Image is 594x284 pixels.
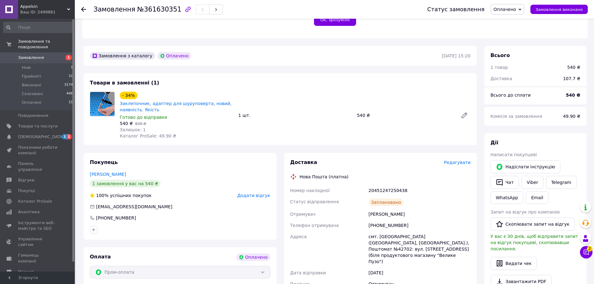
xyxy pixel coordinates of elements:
[290,212,316,217] span: Отримувач
[490,176,519,189] button: Чат
[3,22,74,33] input: Пошук
[490,52,510,58] span: Всього
[236,253,270,261] div: Оплачено
[559,72,584,85] div: 107.7 ₴
[120,133,176,138] span: Каталог ProSale: 49.90 ₴
[18,188,35,194] span: Покупці
[587,246,592,252] span: 2
[367,220,472,231] div: [PHONE_NUMBER]
[22,91,43,97] span: Скасовані
[546,176,577,189] a: Telegram
[18,161,58,172] span: Панель управління
[18,145,58,156] span: Показники роботи компанії
[96,204,172,209] span: [EMAIL_ADDRESS][DOMAIN_NAME]
[290,199,339,204] span: Статус відправлення
[22,74,41,79] span: Прийняті
[95,215,137,221] div: [PHONE_NUMBER]
[18,123,58,129] span: Товари та послуги
[18,39,75,50] span: Замовлення та повідомлення
[90,52,155,60] div: Замовлення з каталогу
[526,191,548,204] button: Email
[18,269,34,275] span: Маркет
[563,114,580,119] span: 49.90 ₴
[18,209,40,215] span: Аналітика
[290,270,326,275] span: Дата відправки
[22,82,41,88] span: Виконані
[290,159,317,165] span: Доставка
[90,80,159,86] span: Товари в замовленні (1)
[490,93,531,98] span: Всього до сплати
[18,55,44,60] span: Замовлення
[427,6,485,12] div: Статус замовлення
[120,101,232,112] a: Заклепочник, адаптер для шуруповерта, новий, наявність. Якість
[490,218,575,231] button: Скопіювати запит на відгук
[120,115,167,120] span: Готово до відправки
[290,188,330,193] span: Номер накладної
[18,236,58,248] span: Управління сайтом
[135,122,146,126] span: 820 ₴
[369,199,404,206] div: Заплановано
[90,92,114,116] img: Заклепочник, адаптер для шуруповерта, новий, наявність. Якість
[22,100,41,105] span: Оплачені
[355,111,456,120] div: 540 ₴
[521,176,543,189] a: Viber
[120,127,146,132] span: Залишок: 1
[321,17,350,22] span: Ок, зрозуміло
[22,65,31,70] span: Нові
[494,7,516,12] span: Оплачено
[490,191,523,204] a: WhatsApp
[290,234,307,239] span: Адреса
[535,7,583,12] span: Замовлення виконано
[490,234,578,251] span: У вас є 30 днів, щоб відправити запит на відгук покупцеві, скопіювавши посилання.
[530,5,588,14] button: Замовлення виконано
[90,192,152,199] div: успішних покупок
[314,13,356,26] button: Ок, зрозуміло
[67,134,72,139] span: 1
[90,180,161,187] div: 1 замовлення у вас на 540 ₴
[69,100,73,105] span: 15
[490,76,512,81] span: Доставка
[90,172,126,177] a: [PERSON_NAME]
[490,140,498,146] span: Дії
[236,111,354,120] div: 1 шт.
[566,93,580,98] b: 540 ₴
[490,160,560,173] button: Надіслати інструкцію
[490,209,560,214] span: Запит на відгук про компанію
[18,134,64,140] span: [DEMOGRAPHIC_DATA]
[96,193,109,198] span: 100%
[367,231,472,267] div: смт. [GEOGRAPHIC_DATA] ([GEOGRAPHIC_DATA], [GEOGRAPHIC_DATA].), Поштомат №42702: вул. [STREET_ADD...
[120,121,133,126] span: 540 ₴
[20,9,75,15] div: Ваш ID: 2499881
[18,177,34,183] span: Відгуки
[490,114,542,119] span: Комісія за замовлення
[290,223,339,228] span: Телефон отримувача
[18,199,52,204] span: Каталог ProSale
[367,185,472,196] div: 20451247250438
[64,82,73,88] span: 3174
[137,6,181,13] span: №361630351
[458,109,471,122] a: Редагувати
[298,174,350,180] div: Нова Пошта (платна)
[90,254,111,260] span: Оплата
[71,65,73,70] span: 1
[18,253,58,264] span: Гаманець компанії
[367,209,472,220] div: [PERSON_NAME]
[237,193,270,198] span: Додати відгук
[81,6,86,12] div: Повернутися назад
[490,65,508,70] span: 1 товар
[444,160,471,165] span: Редагувати
[18,220,58,231] span: Інструменти веб-майстра та SEO
[490,257,537,270] button: Видати чек
[580,246,592,258] button: Чат з покупцем2
[66,91,73,97] span: 446
[567,64,580,70] div: 540 ₴
[490,152,537,157] span: Написати покупцеві
[20,4,67,9] span: Appelsin
[69,74,73,79] span: 10
[120,92,138,99] div: - 34%
[18,113,48,118] span: Повідомлення
[367,267,472,278] div: [DATE]
[442,53,471,58] time: [DATE] 15:20
[62,134,67,139] span: 1
[94,6,135,13] span: Замовлення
